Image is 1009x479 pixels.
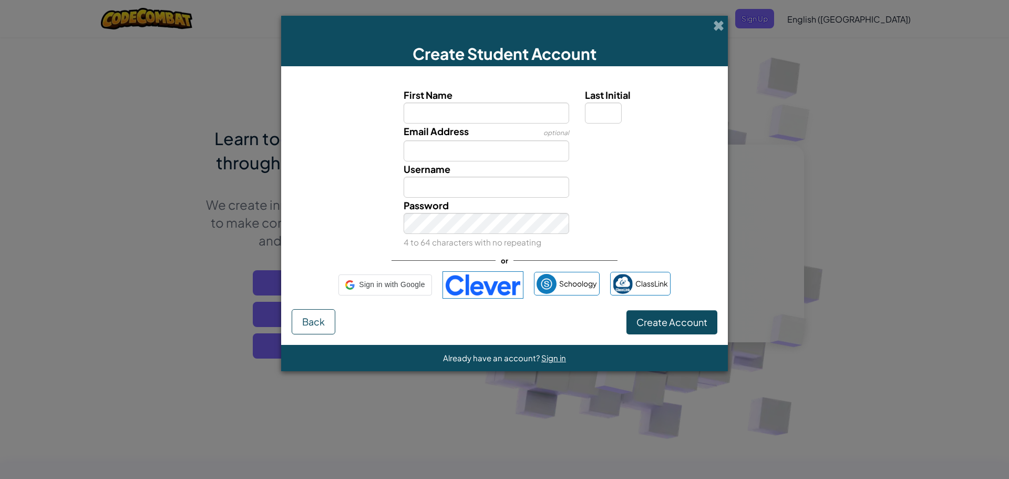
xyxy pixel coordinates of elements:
img: schoology.png [537,274,557,294]
span: Username [404,163,450,175]
button: Create Account [626,310,717,334]
a: Sign in [541,353,566,363]
img: classlink-logo-small.png [613,274,633,294]
span: Back [302,315,325,328]
span: Already have an account? [443,353,541,363]
img: clever-logo-blue.png [442,271,523,299]
span: First Name [404,89,452,101]
span: optional [543,129,569,137]
button: Back [292,309,335,334]
div: Sign in with Google [338,274,431,295]
span: Sign in with Google [359,277,425,292]
span: or [496,253,513,268]
span: Schoology [559,276,597,291]
span: Email Address [404,125,469,137]
span: Create Student Account [413,44,596,64]
span: Last Initial [585,89,631,101]
span: Password [404,199,449,211]
span: ClassLink [635,276,668,291]
span: Create Account [636,316,707,328]
small: 4 to 64 characters with no repeating [404,237,541,247]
